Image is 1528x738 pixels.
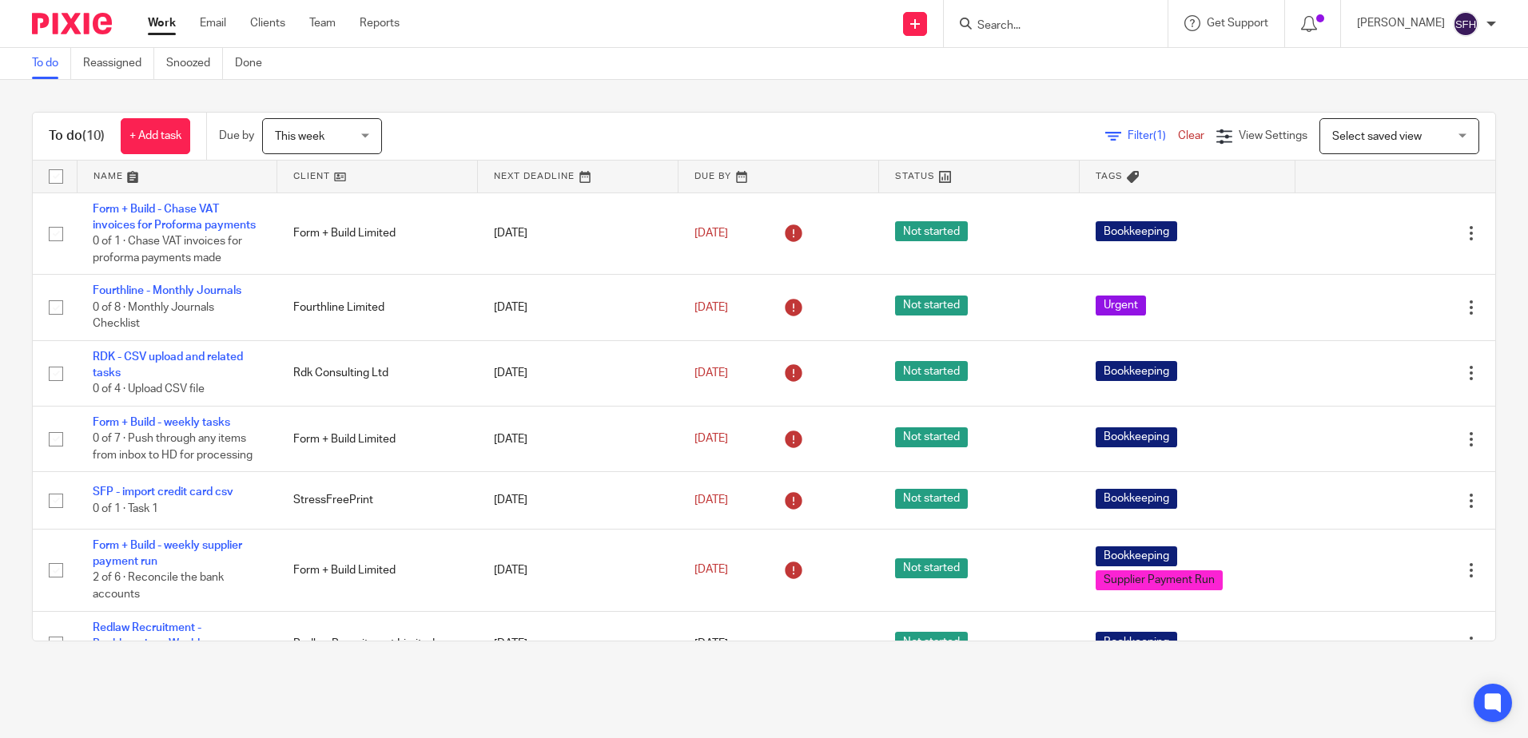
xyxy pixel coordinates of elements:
[694,434,728,445] span: [DATE]
[277,529,478,611] td: Form + Build Limited
[49,128,105,145] h1: To do
[1096,427,1177,447] span: Bookkeeping
[277,472,478,529] td: StressFreePrint
[478,529,678,611] td: [DATE]
[1239,130,1307,141] span: View Settings
[1096,546,1177,566] span: Bookkeeping
[895,361,968,381] span: Not started
[694,565,728,576] span: [DATE]
[93,573,224,601] span: 2 of 6 · Reconcile the bank accounts
[309,15,336,31] a: Team
[694,228,728,239] span: [DATE]
[277,406,478,471] td: Form + Build Limited
[1096,489,1177,509] span: Bookkeeping
[166,48,223,79] a: Snoozed
[93,236,242,264] span: 0 of 1 · Chase VAT invoices for proforma payments made
[1178,130,1204,141] a: Clear
[478,472,678,529] td: [DATE]
[93,622,206,649] a: Redlaw Recruitment - Bookkeeping - Weekly
[277,192,478,275] td: Form + Build Limited
[93,434,253,462] span: 0 of 7 · Push through any items from inbox to HD for processing
[32,48,71,79] a: To do
[32,13,112,34] img: Pixie
[478,406,678,471] td: [DATE]
[83,48,154,79] a: Reassigned
[478,611,678,676] td: [DATE]
[277,275,478,340] td: Fourthline Limited
[93,540,242,567] a: Form + Build - weekly supplier payment run
[148,15,176,31] a: Work
[93,503,158,514] span: 0 of 1 · Task 1
[694,302,728,313] span: [DATE]
[250,15,285,31] a: Clients
[694,638,728,649] span: [DATE]
[895,296,968,315] span: Not started
[976,19,1120,34] input: Search
[895,427,968,447] span: Not started
[93,486,233,498] a: SFP - import credit card csv
[1128,130,1178,141] span: Filter
[219,128,254,144] p: Due by
[1096,570,1223,590] span: Supplier Payment Run
[275,131,324,142] span: This week
[895,632,968,652] span: Not started
[478,340,678,406] td: [DATE]
[1096,296,1146,315] span: Urgent
[1357,15,1445,31] p: [PERSON_NAME]
[277,611,478,676] td: Redlaw Recruitment Limited
[895,221,968,241] span: Not started
[1332,131,1422,142] span: Select saved view
[1096,172,1123,181] span: Tags
[93,384,205,395] span: 0 of 4 · Upload CSV file
[277,340,478,406] td: Rdk Consulting Ltd
[93,285,241,296] a: Fourthline - Monthly Journals
[1453,11,1478,37] img: svg%3E
[93,351,243,379] a: RDK - CSV upload and related tasks
[93,417,230,428] a: Form + Build - weekly tasks
[93,302,214,330] span: 0 of 8 · Monthly Journals Checklist
[121,118,190,154] a: + Add task
[895,558,968,578] span: Not started
[1207,18,1268,29] span: Get Support
[360,15,400,31] a: Reports
[478,275,678,340] td: [DATE]
[895,489,968,509] span: Not started
[1153,130,1166,141] span: (1)
[694,367,728,379] span: [DATE]
[1096,361,1177,381] span: Bookkeeping
[1096,221,1177,241] span: Bookkeeping
[235,48,274,79] a: Done
[93,204,256,231] a: Form + Build - Chase VAT invoices for Proforma payments
[1096,632,1177,652] span: Bookkeeping
[694,494,728,506] span: [DATE]
[478,192,678,275] td: [DATE]
[200,15,226,31] a: Email
[82,129,105,142] span: (10)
